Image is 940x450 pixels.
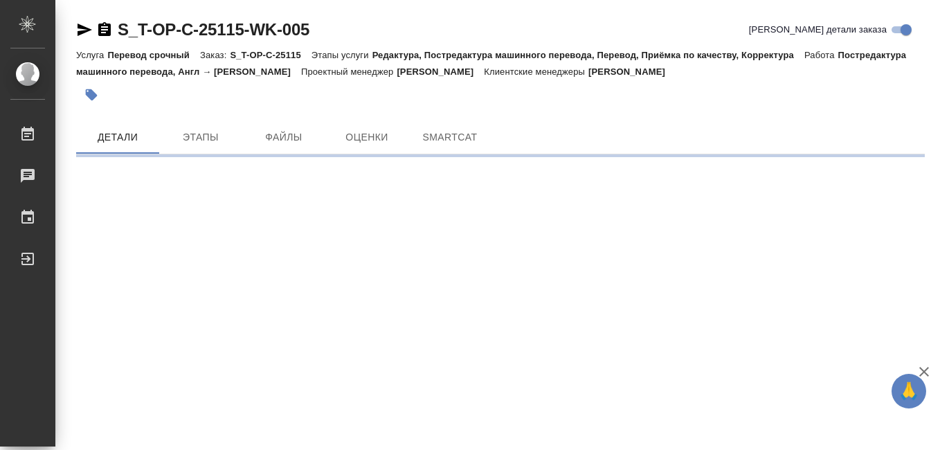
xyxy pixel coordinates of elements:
[588,66,676,77] p: [PERSON_NAME]
[76,50,107,60] p: Услуга
[107,50,200,60] p: Перевод срочный
[84,129,151,146] span: Детали
[372,50,804,60] p: Редактура, Постредактура машинного перевода, Перевод, Приёмка по качеству, Корректура
[484,66,588,77] p: Клиентские менеджеры
[96,21,113,38] button: Скопировать ссылку
[76,80,107,110] button: Добавить тэг
[397,66,484,77] p: [PERSON_NAME]
[417,129,483,146] span: SmartCat
[200,50,230,60] p: Заказ:
[118,20,309,39] a: S_T-OP-C-25115-WK-005
[892,374,926,408] button: 🙏
[76,21,93,38] button: Скопировать ссылку для ЯМессенджера
[301,66,397,77] p: Проектный менеджер
[168,129,234,146] span: Этапы
[749,23,887,37] span: [PERSON_NAME] детали заказа
[334,129,400,146] span: Оценки
[251,129,317,146] span: Файлы
[897,377,921,406] span: 🙏
[804,50,838,60] p: Работа
[230,50,311,60] p: S_T-OP-C-25115
[311,50,372,60] p: Этапы услуги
